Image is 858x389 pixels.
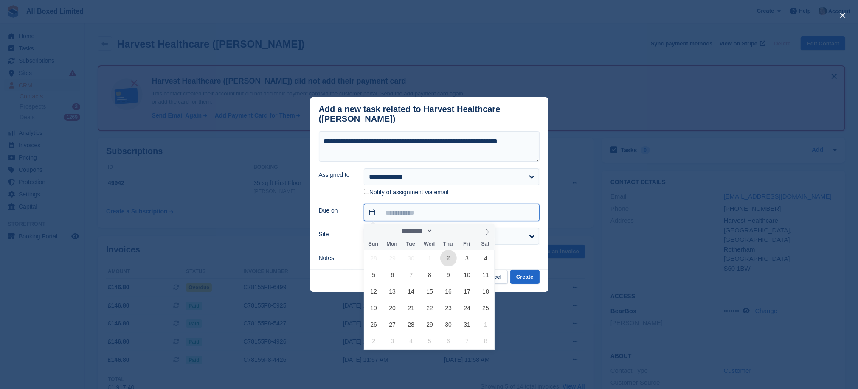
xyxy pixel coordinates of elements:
[440,266,457,283] span: October 9, 2025
[319,206,354,215] label: Due on
[422,266,438,283] span: October 8, 2025
[439,241,457,247] span: Thu
[403,333,419,349] span: November 4, 2025
[422,299,438,316] span: October 22, 2025
[459,250,475,266] span: October 3, 2025
[422,283,438,299] span: October 15, 2025
[478,316,494,333] span: November 1, 2025
[403,266,419,283] span: October 7, 2025
[422,316,438,333] span: October 29, 2025
[319,104,540,124] div: Add a new task related to Harvest Healthcare ([PERSON_NAME])
[384,250,401,266] span: September 29, 2025
[403,299,419,316] span: October 21, 2025
[440,316,457,333] span: October 30, 2025
[364,241,383,247] span: Sun
[319,230,354,239] label: Site
[476,241,495,247] span: Sat
[433,227,460,235] input: Year
[457,241,476,247] span: Fri
[384,333,401,349] span: November 3, 2025
[384,316,401,333] span: October 27, 2025
[478,266,494,283] span: October 11, 2025
[319,254,354,263] label: Notes
[366,333,382,349] span: November 2, 2025
[440,299,457,316] span: October 23, 2025
[384,266,401,283] span: October 6, 2025
[403,316,419,333] span: October 28, 2025
[366,266,382,283] span: October 5, 2025
[836,8,850,22] button: close
[403,283,419,299] span: October 14, 2025
[459,266,475,283] span: October 10, 2025
[399,227,433,235] select: Month
[478,333,494,349] span: November 8, 2025
[401,241,420,247] span: Tue
[366,316,382,333] span: October 26, 2025
[384,299,401,316] span: October 20, 2025
[364,189,448,196] label: Notify of assignment via email
[364,189,369,194] input: Notify of assignment via email
[440,283,457,299] span: October 16, 2025
[384,283,401,299] span: October 13, 2025
[459,299,475,316] span: October 24, 2025
[478,299,494,316] span: October 25, 2025
[383,241,401,247] span: Mon
[422,250,438,266] span: October 1, 2025
[366,283,382,299] span: October 12, 2025
[366,299,382,316] span: October 19, 2025
[440,250,457,266] span: October 2, 2025
[478,250,494,266] span: October 4, 2025
[459,316,475,333] span: October 31, 2025
[510,270,539,284] button: Create
[459,283,475,299] span: October 17, 2025
[422,333,438,349] span: November 5, 2025
[440,333,457,349] span: November 6, 2025
[319,171,354,179] label: Assigned to
[478,283,494,299] span: October 18, 2025
[420,241,439,247] span: Wed
[403,250,419,266] span: September 30, 2025
[366,250,382,266] span: September 28, 2025
[459,333,475,349] span: November 7, 2025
